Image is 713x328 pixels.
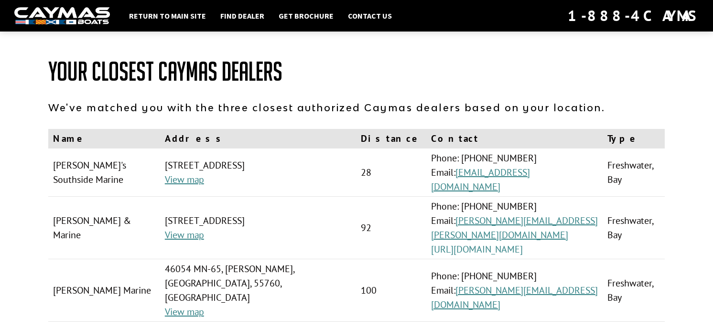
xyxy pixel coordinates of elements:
[160,259,356,322] td: 46054 MN-65, [PERSON_NAME], [GEOGRAPHIC_DATA], 55760, [GEOGRAPHIC_DATA]
[356,148,426,197] td: 28
[165,229,204,241] a: View map
[165,306,204,318] a: View map
[426,129,603,148] th: Contact
[160,148,356,197] td: [STREET_ADDRESS]
[603,129,665,148] th: Type
[431,243,523,255] a: [URL][DOMAIN_NAME]
[48,197,160,259] td: [PERSON_NAME] & Marine
[603,197,665,259] td: Freshwater, Bay
[356,129,426,148] th: Distance
[426,148,603,197] td: Phone: [PHONE_NUMBER] Email:
[160,129,356,148] th: Address
[426,197,603,259] td: Phone: [PHONE_NUMBER] Email:
[356,259,426,322] td: 100
[160,197,356,259] td: [STREET_ADDRESS]
[426,259,603,322] td: Phone: [PHONE_NUMBER] Email:
[48,148,160,197] td: [PERSON_NAME]'s Southside Marine
[431,284,598,311] a: [PERSON_NAME][EMAIL_ADDRESS][DOMAIN_NAME]
[48,100,665,115] p: We've matched you with the three closest authorized Caymas dealers based on your location.
[165,173,204,186] a: View map
[356,197,426,259] td: 92
[48,259,160,322] td: [PERSON_NAME] Marine
[14,7,110,25] img: white-logo-c9c8dbefe5ff5ceceb0f0178aa75bf4bb51f6bca0971e226c86eb53dfe498488.png
[48,129,160,148] th: Name
[431,166,530,193] a: [EMAIL_ADDRESS][DOMAIN_NAME]
[431,214,598,241] a: [PERSON_NAME][EMAIL_ADDRESS][PERSON_NAME][DOMAIN_NAME]
[274,10,338,22] a: Get Brochure
[124,10,211,22] a: Return to main site
[603,148,665,197] td: Freshwater, Bay
[568,5,699,26] div: 1-888-4CAYMAS
[48,57,665,86] h1: Your Closest Caymas Dealers
[343,10,397,22] a: Contact Us
[216,10,269,22] a: Find Dealer
[603,259,665,322] td: Freshwater, Bay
